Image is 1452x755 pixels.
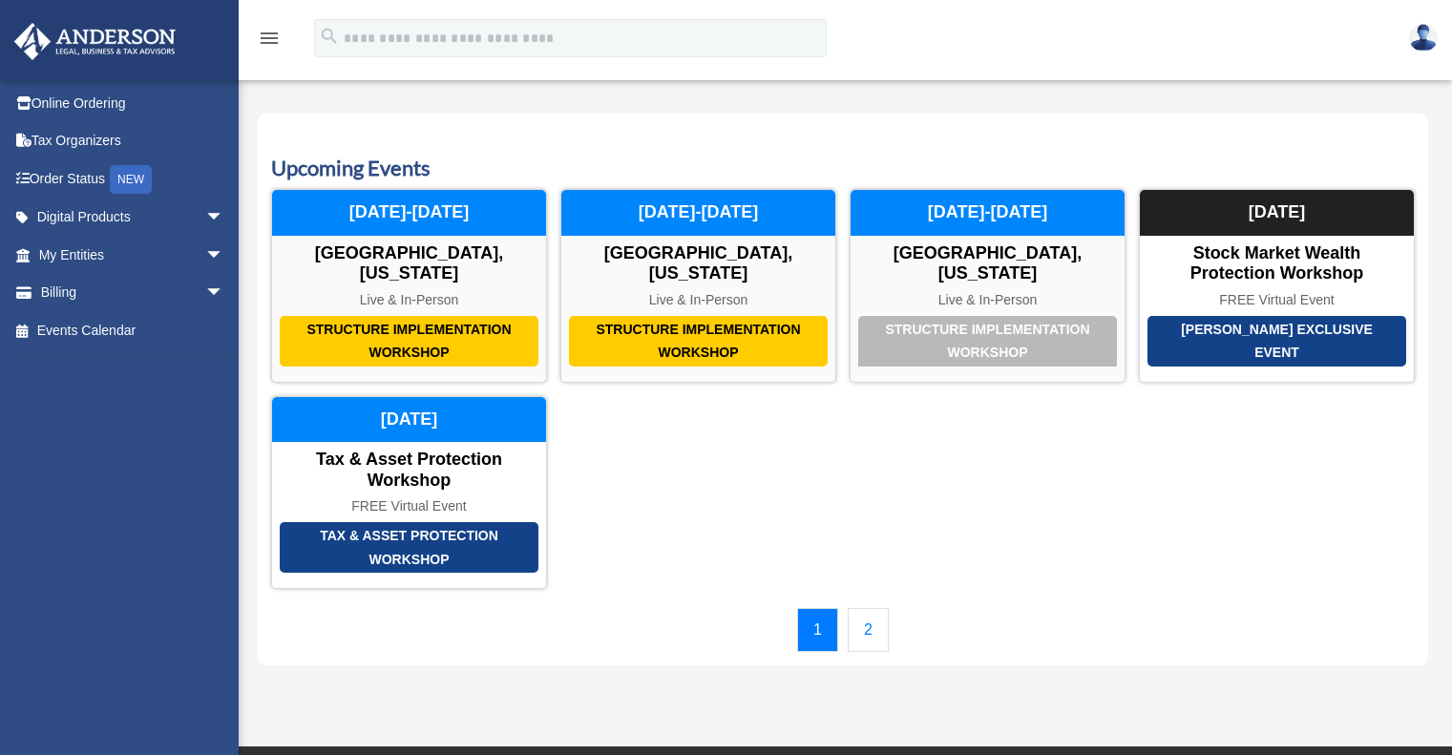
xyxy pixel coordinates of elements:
[561,243,835,284] div: [GEOGRAPHIC_DATA], [US_STATE]
[271,396,547,589] a: Tax & Asset Protection Workshop Tax & Asset Protection Workshop FREE Virtual Event [DATE]
[272,498,546,514] div: FREE Virtual Event
[110,165,152,194] div: NEW
[569,316,828,367] div: Structure Implementation Workshop
[13,274,253,312] a: Billingarrow_drop_down
[851,292,1125,308] div: Live & In-Person
[858,316,1117,367] div: Structure Implementation Workshop
[13,199,253,237] a: Digital Productsarrow_drop_down
[1140,292,1414,308] div: FREE Virtual Event
[848,608,889,652] a: 2
[280,522,538,573] div: Tax & Asset Protection Workshop
[205,199,243,238] span: arrow_drop_down
[851,190,1125,236] div: [DATE]-[DATE]
[13,159,253,199] a: Order StatusNEW
[280,316,538,367] div: Structure Implementation Workshop
[850,189,1126,382] a: Structure Implementation Workshop [GEOGRAPHIC_DATA], [US_STATE] Live & In-Person [DATE]-[DATE]
[258,33,281,50] a: menu
[272,292,546,308] div: Live & In-Person
[13,236,253,274] a: My Entitiesarrow_drop_down
[1140,243,1414,284] div: Stock Market Wealth Protection Workshop
[9,23,181,60] img: Anderson Advisors Platinum Portal
[13,311,243,349] a: Events Calendar
[271,189,547,382] a: Structure Implementation Workshop [GEOGRAPHIC_DATA], [US_STATE] Live & In-Person [DATE]-[DATE]
[560,189,836,382] a: Structure Implementation Workshop [GEOGRAPHIC_DATA], [US_STATE] Live & In-Person [DATE]-[DATE]
[271,154,1415,183] h3: Upcoming Events
[1147,316,1406,367] div: [PERSON_NAME] Exclusive Event
[13,84,253,122] a: Online Ordering
[272,190,546,236] div: [DATE]-[DATE]
[205,236,243,275] span: arrow_drop_down
[13,122,253,160] a: Tax Organizers
[561,292,835,308] div: Live & In-Person
[851,243,1125,284] div: [GEOGRAPHIC_DATA], [US_STATE]
[1140,190,1414,236] div: [DATE]
[1139,189,1415,382] a: [PERSON_NAME] Exclusive Event Stock Market Wealth Protection Workshop FREE Virtual Event [DATE]
[561,190,835,236] div: [DATE]-[DATE]
[1409,24,1438,52] img: User Pic
[272,243,546,284] div: [GEOGRAPHIC_DATA], [US_STATE]
[272,397,546,443] div: [DATE]
[258,27,281,50] i: menu
[205,274,243,313] span: arrow_drop_down
[272,450,546,491] div: Tax & Asset Protection Workshop
[319,26,340,47] i: search
[797,608,838,652] a: 1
